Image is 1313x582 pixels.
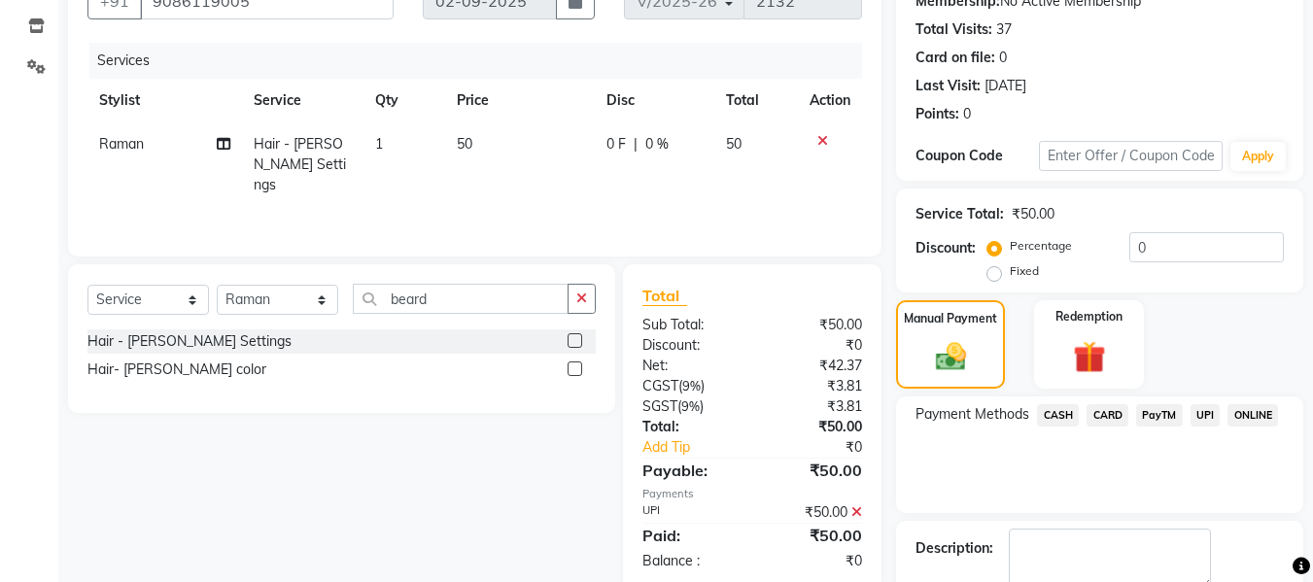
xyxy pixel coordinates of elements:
img: _cash.svg [926,339,976,374]
div: Net: [628,356,752,376]
span: 9% [682,378,701,394]
div: ₹3.81 [752,396,877,417]
div: 0 [963,104,971,124]
div: Payable: [628,459,752,482]
th: Service [242,79,363,122]
div: 37 [996,19,1012,40]
th: Disc [595,79,714,122]
span: CGST [642,377,678,394]
span: 0 % [645,134,669,154]
div: Description: [916,538,993,559]
input: Search or Scan [353,284,569,314]
span: | [634,134,638,154]
span: 50 [726,135,742,153]
div: ₹50.00 [752,459,877,482]
div: ₹0 [752,335,877,356]
span: 9% [681,398,700,414]
button: Apply [1230,142,1286,171]
span: Payment Methods [916,404,1029,425]
div: UPI [628,502,752,523]
a: Add Tip [628,437,773,458]
label: Manual Payment [904,310,997,327]
label: Redemption [1055,308,1123,325]
div: ₹50.00 [1012,204,1054,224]
div: ₹3.81 [752,376,877,396]
div: Card on file: [916,48,995,68]
span: UPI [1191,404,1221,427]
th: Price [445,79,595,122]
div: Last Visit: [916,76,981,96]
div: Hair - [PERSON_NAME] Settings [87,331,292,352]
span: CASH [1037,404,1079,427]
span: 50 [457,135,472,153]
span: 1 [375,135,383,153]
div: ₹0 [774,437,878,458]
span: Total [642,286,687,306]
div: Points: [916,104,959,124]
div: Coupon Code [916,146,1038,166]
div: Sub Total: [628,315,752,335]
div: ₹42.37 [752,356,877,376]
span: Hair - [PERSON_NAME] Settings [254,135,346,193]
span: Raman [99,135,144,153]
th: Stylist [87,79,242,122]
div: ( ) [628,376,752,396]
img: _gift.svg [1063,337,1116,377]
div: Total: [628,417,752,437]
span: CARD [1087,404,1128,427]
span: ONLINE [1227,404,1278,427]
div: 0 [999,48,1007,68]
div: Hair- [PERSON_NAME] color [87,359,266,380]
th: Action [798,79,862,122]
th: Total [714,79,799,122]
input: Enter Offer / Coupon Code [1039,141,1223,171]
div: Discount: [916,238,976,258]
div: ₹0 [752,551,877,571]
div: Service Total: [916,204,1004,224]
div: ₹50.00 [752,524,877,547]
th: Qty [363,79,444,122]
div: ₹50.00 [752,502,877,523]
div: ₹50.00 [752,315,877,335]
div: Discount: [628,335,752,356]
div: Services [89,43,877,79]
span: PayTM [1136,404,1183,427]
label: Percentage [1010,237,1072,255]
span: 0 F [606,134,626,154]
div: ₹50.00 [752,417,877,437]
div: Payments [642,486,862,502]
div: Paid: [628,524,752,547]
div: Total Visits: [916,19,992,40]
label: Fixed [1010,262,1039,280]
div: ( ) [628,396,752,417]
div: Balance : [628,551,752,571]
div: [DATE] [985,76,1026,96]
span: SGST [642,397,677,415]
